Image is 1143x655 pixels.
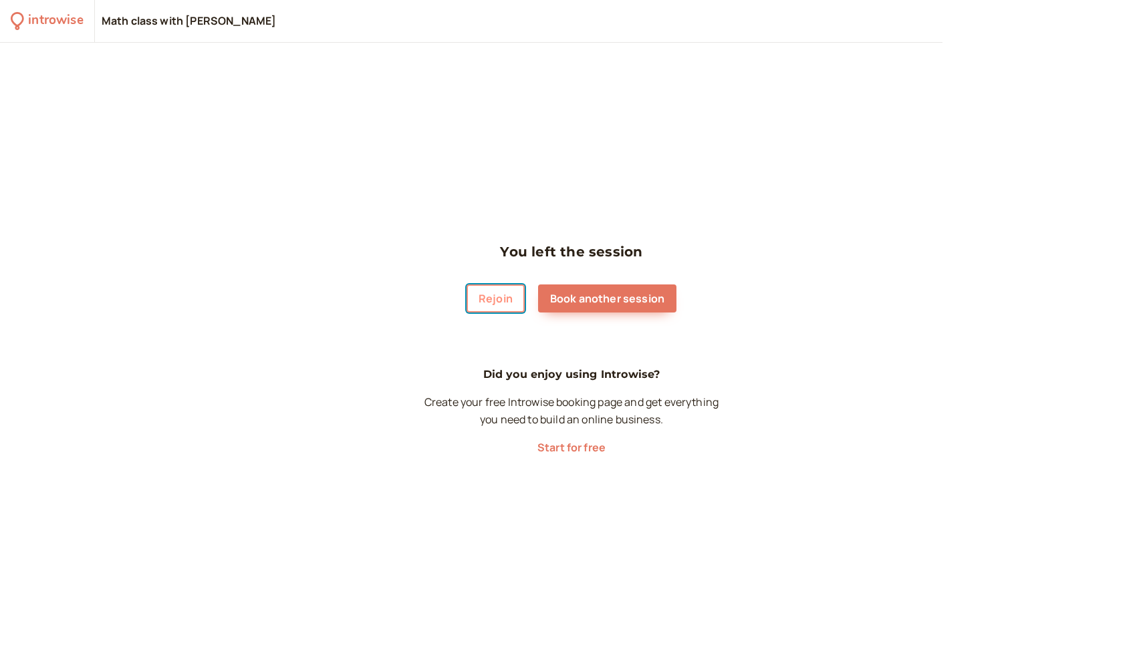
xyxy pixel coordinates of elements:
div: introwise [28,11,83,31]
button: Rejoin [467,284,525,312]
a: Book another session [538,284,676,312]
div: Math class with [PERSON_NAME] [102,14,277,29]
h3: You left the session [467,241,676,262]
p: Create your free Introwise booking page and get everything you need to build an online business. [421,394,722,429]
h4: Did you enjoy using Introwise? [421,366,722,383]
a: Start for free [537,440,606,455]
